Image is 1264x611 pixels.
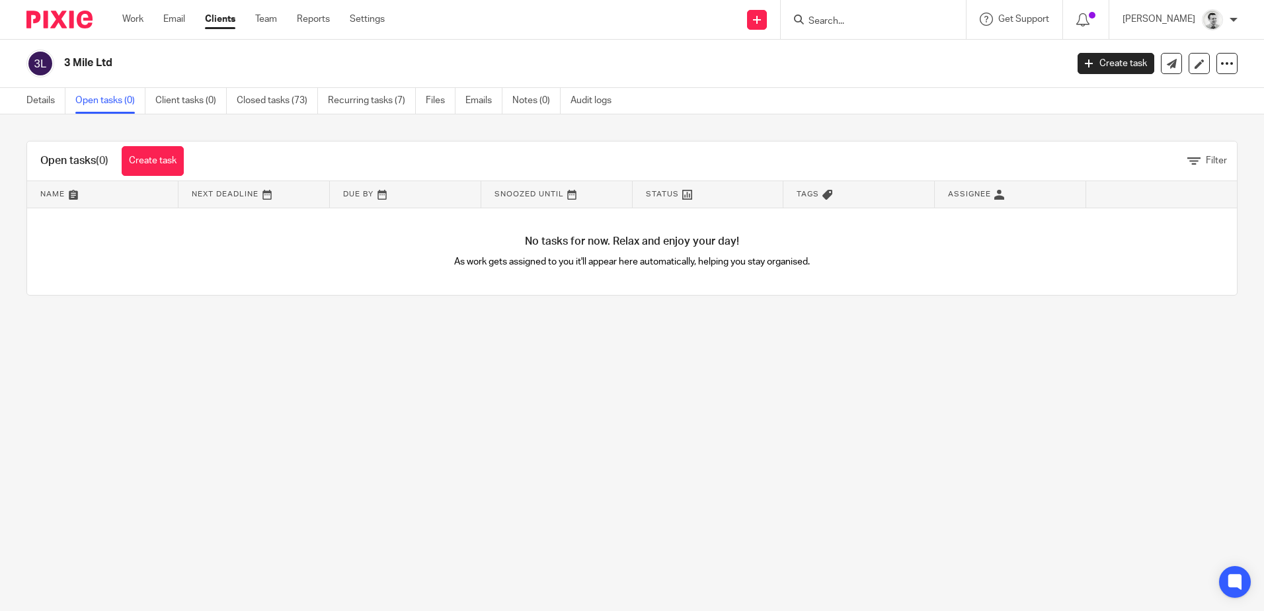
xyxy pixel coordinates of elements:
[26,11,93,28] img: Pixie
[494,190,564,198] span: Snoozed Until
[297,13,330,26] a: Reports
[237,88,318,114] a: Closed tasks (73)
[40,154,108,168] h1: Open tasks
[122,146,184,176] a: Create task
[571,88,621,114] a: Audit logs
[512,88,561,114] a: Notes (0)
[330,255,935,268] p: As work gets assigned to you it'll appear here automatically, helping you stay organised.
[1123,13,1195,26] p: [PERSON_NAME]
[646,190,679,198] span: Status
[426,88,455,114] a: Files
[122,13,143,26] a: Work
[465,88,502,114] a: Emails
[255,13,277,26] a: Team
[350,13,385,26] a: Settings
[96,155,108,166] span: (0)
[155,88,227,114] a: Client tasks (0)
[797,190,819,198] span: Tags
[75,88,145,114] a: Open tasks (0)
[64,56,859,70] h2: 3 Mile Ltd
[1202,9,1223,30] img: Andy_2025.jpg
[807,16,926,28] input: Search
[26,88,65,114] a: Details
[998,15,1049,24] span: Get Support
[328,88,416,114] a: Recurring tasks (7)
[163,13,185,26] a: Email
[1206,156,1227,165] span: Filter
[26,50,54,77] img: svg%3E
[27,235,1237,249] h4: No tasks for now. Relax and enjoy your day!
[205,13,235,26] a: Clients
[1078,53,1154,74] a: Create task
